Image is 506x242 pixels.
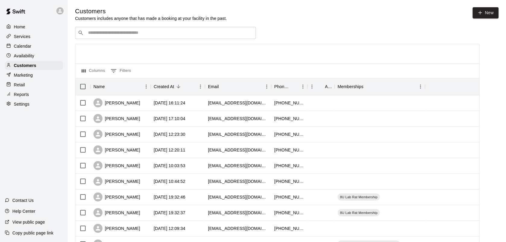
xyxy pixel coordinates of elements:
[151,78,205,95] div: Created At
[274,178,305,184] div: +19162302726
[14,33,30,40] p: Services
[335,78,425,95] div: Memberships
[14,53,34,59] p: Availability
[154,178,185,184] div: 2025-09-05 10:44:52
[274,194,305,200] div: +19168737686
[75,27,256,39] div: Search customers by name or email
[208,194,268,200] div: kerryduong@hotmail.com
[208,225,268,231] div: larryasia@gmail.com
[299,82,308,91] button: Menu
[105,82,113,91] button: Sort
[416,82,425,91] button: Menu
[338,193,380,201] div: 8U Lab Rat Membership
[14,24,25,30] p: Home
[274,225,305,231] div: +12094824506
[5,61,63,70] a: Customers
[364,82,372,91] button: Sort
[5,71,63,80] a: Marketing
[14,62,36,68] p: Customers
[154,194,185,200] div: 2025-09-03 19:32:46
[5,32,63,41] a: Services
[154,116,185,122] div: 2025-09-26 17:10:04
[274,78,290,95] div: Phone Number
[308,82,317,91] button: Menu
[75,15,227,21] p: Customers includes anyone that has made a booking at your facility in the past.
[174,82,183,91] button: Sort
[12,197,34,203] p: Contact Us
[5,100,63,109] a: Settings
[93,78,105,95] div: Name
[338,209,380,216] div: 8U Lab Rat Membership
[93,224,140,233] div: [PERSON_NAME]
[274,100,305,106] div: +19165051101
[325,78,332,95] div: Age
[196,82,205,91] button: Menu
[338,78,364,95] div: Memberships
[154,163,185,169] div: 2025-09-06 10:03:53
[12,230,53,236] p: Copy public page link
[12,219,45,225] p: View public page
[208,78,219,95] div: Email
[317,82,325,91] button: Sort
[93,193,140,202] div: [PERSON_NAME]
[14,72,33,78] p: Marketing
[308,78,335,95] div: Age
[208,147,268,153] div: mijski08@gmail.com
[154,131,185,137] div: 2025-09-17 12:23:30
[208,210,268,216] div: karynmai@gmail.com
[93,98,140,107] div: [PERSON_NAME]
[208,178,268,184] div: dbackdad3036@gmail.com
[5,51,63,60] a: Availability
[90,78,151,95] div: Name
[473,7,499,18] a: New
[290,82,299,91] button: Sort
[93,177,140,186] div: [PERSON_NAME]
[208,163,268,169] div: jmutulo@gmail.com
[5,42,63,51] a: Calendar
[154,78,174,95] div: Created At
[271,78,308,95] div: Phone Number
[262,82,271,91] button: Menu
[208,131,268,137] div: kobt3@caltel.com
[5,22,63,31] a: Home
[93,161,140,170] div: [PERSON_NAME]
[142,82,151,91] button: Menu
[5,80,63,89] a: Retail
[154,210,185,216] div: 2025-09-03 19:32:37
[93,145,140,154] div: [PERSON_NAME]
[205,78,271,95] div: Email
[14,101,30,107] p: Settings
[274,163,305,169] div: +19169495900
[154,147,185,153] div: 2025-09-15 12:20:11
[14,91,29,97] p: Reports
[93,114,140,123] div: [PERSON_NAME]
[154,225,185,231] div: 2025-09-02 12:09:34
[274,131,305,137] div: +12098147258
[75,7,227,15] h5: Customers
[80,66,107,76] button: Select columns
[274,210,305,216] div: +14087060775
[274,147,305,153] div: +19165488970
[93,208,140,217] div: [PERSON_NAME]
[338,195,380,199] span: 8U Lab Rat Membership
[109,66,133,76] button: Show filters
[208,100,268,106] div: tiffers181@yahoo.com
[5,90,63,99] a: Reports
[154,100,185,106] div: 2025-10-05 16:11:24
[14,43,31,49] p: Calendar
[14,82,25,88] p: Retail
[338,210,380,215] span: 8U Lab Rat Membership
[219,82,227,91] button: Sort
[12,208,35,214] p: Help Center
[208,116,268,122] div: coreymarievelez@yahoo.com
[93,130,140,139] div: [PERSON_NAME]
